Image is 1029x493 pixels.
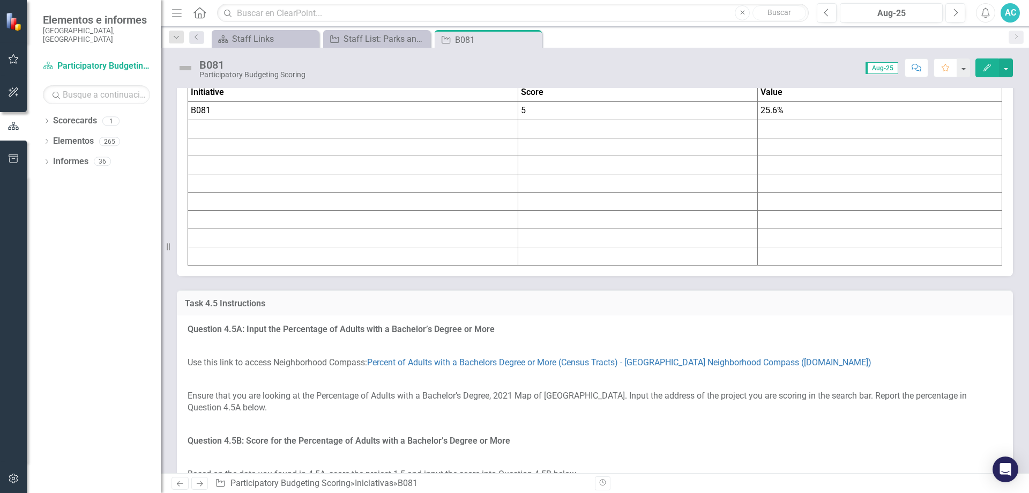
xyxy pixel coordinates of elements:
[840,3,943,23] button: Aug-25
[188,101,518,120] td: B081
[43,26,150,44] small: [GEOGRAPHIC_DATA], [GEOGRAPHIC_DATA]
[398,478,417,488] div: B081
[752,5,806,20] button: Buscar
[102,116,120,126] div: 1
[188,324,495,334] strong: Question 4.5A: Input the Percentage of Adults with a Bachelor’s Degree or More
[518,101,758,120] td: 5
[185,299,1005,308] h3: Task 4.5 Instructions
[767,8,791,17] span: Buscar
[53,156,88,168] a: Informes
[232,32,316,46] div: Staff Links
[94,157,111,166] div: 36
[43,85,150,104] input: Busque a continuación...
[367,357,871,367] a: Percent of Adults with a Bachelors Degree or More (Census Tracts) - [GEOGRAPHIC_DATA] Neighborhoo...
[230,478,351,488] a: Participatory Budgeting Scoring
[355,478,393,488] a: Iniciativas
[188,388,1002,417] p: Ensure that you are looking at the Percentage of Adults with a Bachelor’s Degree, 2021 Map of [GE...
[760,87,782,97] strong: Value
[217,4,809,23] input: Buscar en ClearPoint...
[199,71,305,79] div: Participatory Budgeting Scoring
[1001,3,1020,23] button: AC
[521,87,543,97] strong: Score
[188,355,1002,371] p: Use this link to access Neighborhood Compass:
[326,32,428,46] a: Staff List: Parks and Recreation (Spanish)
[5,12,24,31] img: ClearPoint Strategy
[344,32,428,46] div: Staff List: Parks and Recreation (Spanish)
[53,135,94,148] a: Elementos
[844,7,939,20] div: Aug-25
[215,477,587,490] div: » »
[191,87,224,97] strong: Initiative
[53,115,97,127] a: Scorecards
[177,60,194,77] img: Not Defined
[188,466,1002,483] p: Based on the data you found in 4.5A, score the project 1-5 and input the score into Question 4.5B...
[99,137,120,146] div: 265
[43,60,150,72] a: Participatory Budgeting Scoring
[188,436,510,446] strong: Question 4.5B: Score for the Percentage of Adults with a Bachelor’s Degree or More
[993,457,1018,482] div: Open Intercom Messenger
[214,32,316,46] a: Staff Links
[199,59,305,71] div: B081
[866,62,898,74] span: Aug-25
[455,33,539,47] div: B081
[43,13,150,26] span: Elementos e informes
[758,101,1002,120] td: 25.6%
